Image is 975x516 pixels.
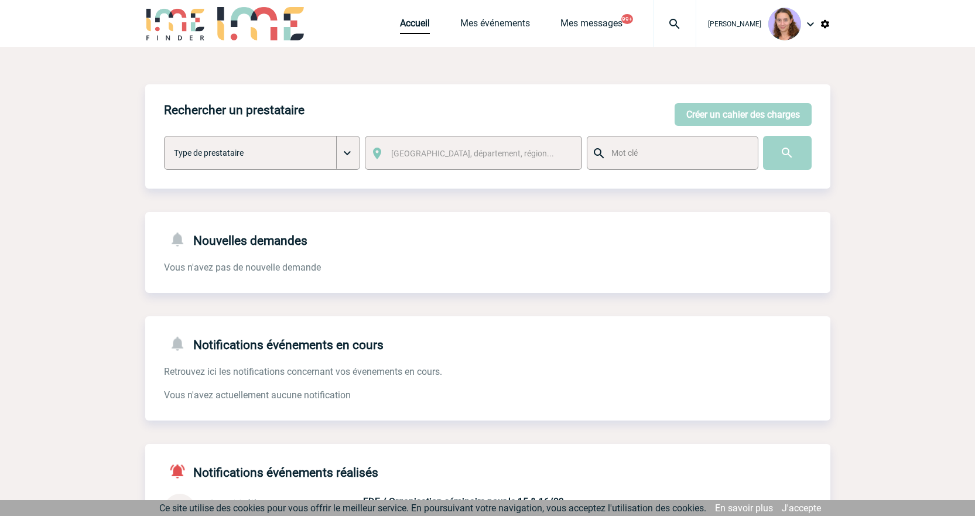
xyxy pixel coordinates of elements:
h4: Notifications événements en cours [164,335,384,352]
span: Vous n'avez actuellement aucune notification [164,389,351,401]
a: Mes événements [460,18,530,34]
span: Ce site utilise des cookies pour vous offrir le meilleur service. En poursuivant votre navigation... [159,503,706,514]
a: Accueil [400,18,430,34]
a: J'accepte [782,503,821,514]
img: notifications-24-px-g.png [169,335,193,352]
img: 101030-1.png [768,8,801,40]
img: notifications-24-px-g.png [169,231,193,248]
span: Vous n'avez pas de nouvelle demande [164,262,321,273]
h4: Rechercher un prestataire [164,103,305,117]
span: Retrouvez ici les notifications concernant vos évenements en cours. [164,366,442,377]
span: [GEOGRAPHIC_DATA], département, région... [391,149,554,158]
input: Mot clé [608,145,747,160]
h4: Notifications événements réalisés [164,463,378,480]
button: 99+ [621,14,633,24]
a: En savoir plus [715,503,773,514]
h4: Nouvelles demandes [164,231,307,248]
img: notifications-active-24-px-r.png [169,463,193,480]
span: [PERSON_NAME] [708,20,761,28]
a: Mes messages [560,18,622,34]
input: Submit [763,136,812,170]
span: admin 16 (1) [203,498,258,510]
img: IME-Finder [145,7,206,40]
span: EDF / Organisation séminaire pour le 15 & 16/09 [363,496,564,507]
